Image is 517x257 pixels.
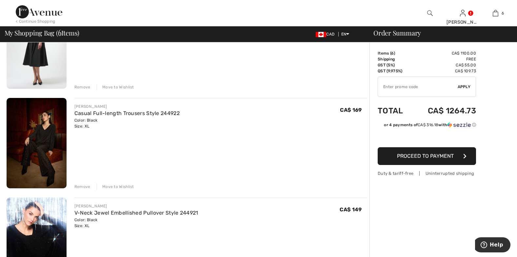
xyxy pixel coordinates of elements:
[366,30,513,36] div: Order Summary
[460,9,466,17] img: My Info
[411,50,476,56] td: CA$ 1100.00
[5,30,80,36] span: My Shopping Bag ( Items)
[427,9,433,17] img: search the website
[16,18,55,24] div: < Continue Shopping
[97,84,134,90] div: Move to Wishlist
[502,10,504,16] span: 6
[74,217,198,229] div: Color: Black Size: XL
[378,130,476,145] iframe: PayPal-paypal
[460,10,466,16] a: Sign In
[397,153,454,159] span: Proceed to Payment
[74,117,180,129] div: Color: Black Size: XL
[378,56,411,62] td: Shipping
[378,170,476,176] div: Duty & tariff-free | Uninterrupted shipping
[74,210,198,216] a: V-Neck Jewel Embellished Pullover Style 244921
[378,62,411,68] td: GST (5%)
[378,77,458,97] input: Promo code
[340,206,362,213] span: CA$ 149
[391,51,394,56] span: 6
[58,28,61,36] span: 6
[378,147,476,165] button: Proceed to Payment
[74,184,90,190] div: Remove
[447,122,471,128] img: Sezzle
[378,100,411,122] td: Total
[411,68,476,74] td: CA$ 109.73
[74,203,198,209] div: [PERSON_NAME]
[316,32,326,37] img: Canadian Dollar
[16,5,62,18] img: 1ère Avenue
[7,98,67,188] img: Casual Full-length Trousers Style 244922
[74,84,90,90] div: Remove
[316,32,337,36] span: CAD
[378,68,411,74] td: QST (9.975%)
[411,62,476,68] td: CA$ 55.00
[378,122,476,130] div: or 4 payments ofCA$ 316.18withSezzle Click to learn more about Sezzle
[447,19,479,26] div: [PERSON_NAME]
[340,107,362,113] span: CA$ 169
[74,104,180,109] div: [PERSON_NAME]
[479,9,511,17] a: 6
[384,122,476,128] div: or 4 payments of with
[74,110,180,116] a: Casual Full-length Trousers Style 244922
[411,56,476,62] td: Free
[458,84,471,90] span: Apply
[341,32,349,36] span: EN
[475,237,510,254] iframe: Opens a widget where you can find more information
[411,100,476,122] td: CA$ 1264.73
[493,9,498,17] img: My Bag
[97,184,134,190] div: Move to Wishlist
[378,50,411,56] td: Items ( )
[418,123,438,127] span: CA$ 316.18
